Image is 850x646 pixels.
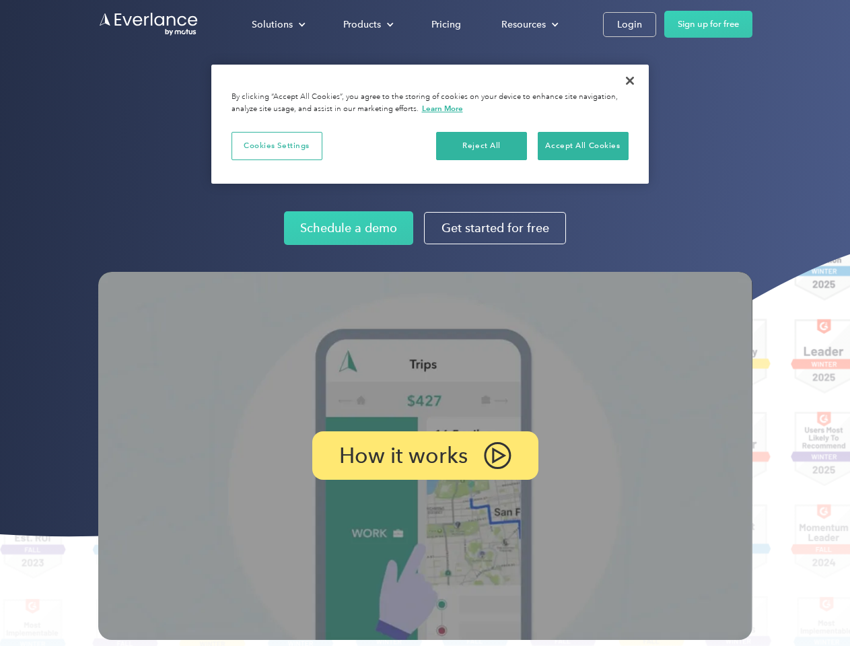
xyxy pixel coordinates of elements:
a: Pricing [418,13,474,36]
div: Pricing [431,16,461,33]
a: Login [603,12,656,37]
div: Resources [488,13,569,36]
button: Reject All [436,132,527,160]
div: Login [617,16,642,33]
div: Resources [501,16,546,33]
div: Cookie banner [211,65,649,184]
div: By clicking “Accept All Cookies”, you agree to the storing of cookies on your device to enhance s... [232,92,629,115]
div: Products [330,13,404,36]
button: Accept All Cookies [538,132,629,160]
div: Products [343,16,381,33]
a: Go to homepage [98,11,199,37]
a: More information about your privacy, opens in a new tab [422,104,463,113]
div: Solutions [252,16,293,33]
button: Cookies Settings [232,132,322,160]
div: Privacy [211,65,649,184]
a: Sign up for free [664,11,752,38]
a: Schedule a demo [284,211,413,245]
p: How it works [339,447,468,464]
button: Close [615,66,645,96]
div: Solutions [238,13,316,36]
input: Submit [99,80,167,108]
a: Get started for free [424,212,566,244]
